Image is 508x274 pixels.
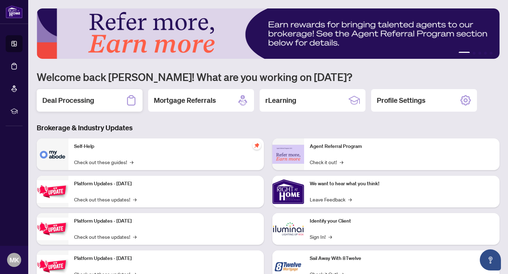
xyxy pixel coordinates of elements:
[10,255,19,265] span: MK
[478,52,481,55] button: 3
[37,138,68,170] img: Self-Help
[37,70,500,83] h1: Welcome back [PERSON_NAME]! What are you working on [DATE]?
[473,52,476,55] button: 2
[130,158,133,166] span: →
[480,249,501,270] button: Open asap
[459,52,470,55] button: 1
[74,195,137,203] a: Check out these updates!→
[253,141,261,150] span: pushpin
[74,180,258,188] p: Platform Updates - [DATE]
[37,123,500,133] h3: Brokerage & Industry Updates
[133,195,137,203] span: →
[74,255,258,262] p: Platform Updates - [DATE]
[272,213,304,245] img: Identify your Client
[42,95,94,105] h2: Deal Processing
[154,95,216,105] h2: Mortgage Referrals
[74,158,133,166] a: Check out these guides!→
[310,143,494,150] p: Agent Referral Program
[37,218,68,240] img: Platform Updates - July 8, 2025
[328,233,332,241] span: →
[74,217,258,225] p: Platform Updates - [DATE]
[37,8,500,59] img: Slide 0
[340,158,343,166] span: →
[265,95,296,105] h2: rLearning
[310,180,494,188] p: We want to hear what you think!
[348,195,352,203] span: →
[310,255,494,262] p: Sail Away With 8Twelve
[272,145,304,164] img: Agent Referral Program
[37,180,68,203] img: Platform Updates - July 21, 2025
[272,176,304,207] img: We want to hear what you think!
[484,52,487,55] button: 4
[490,52,492,55] button: 5
[310,158,343,166] a: Check it out!→
[74,233,137,241] a: Check out these updates!→
[6,5,23,18] img: logo
[377,95,425,105] h2: Profile Settings
[310,195,352,203] a: Leave Feedback→
[310,233,332,241] a: Sign In!→
[310,217,494,225] p: Identify your Client
[74,143,258,150] p: Self-Help
[133,233,137,241] span: →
